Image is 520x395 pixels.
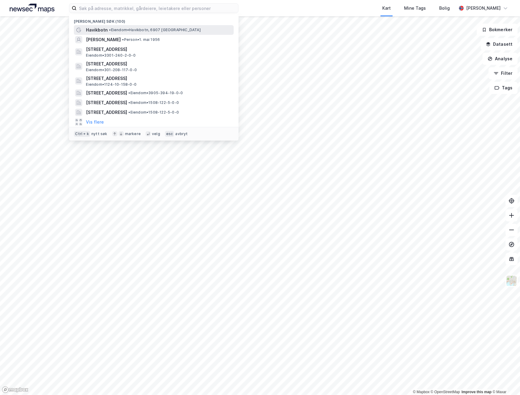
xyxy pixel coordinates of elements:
span: [PERSON_NAME] [86,36,121,43]
div: esc [165,131,174,137]
span: Eiendom • 3301-240-2-0-0 [86,53,135,58]
div: nytt søk [91,131,107,136]
iframe: Chat Widget [490,366,520,395]
div: velg [152,131,160,136]
a: Mapbox homepage [2,386,28,393]
div: [PERSON_NAME] [466,5,501,12]
img: Z [506,275,517,287]
button: Filter [489,67,518,79]
div: [PERSON_NAME] søk (100) [69,14,239,25]
span: Eiendom • 3905-394-19-0-0 [128,91,183,95]
span: Eiendom • Havikbotn, 6907 [GEOGRAPHIC_DATA] [109,28,200,32]
span: [STREET_ADDRESS] [86,99,127,106]
a: OpenStreetMap [431,390,460,394]
span: Eiendom • 1508-122-5-0-0 [128,110,179,115]
input: Søk på adresse, matrikkel, gårdeiere, leietakere eller personer [77,4,238,13]
div: markere [125,131,141,136]
span: • [128,110,130,115]
span: [STREET_ADDRESS] [86,60,231,68]
span: Eiendom • 1508-122-5-0-0 [128,100,179,105]
div: Ctrl + k [74,131,90,137]
div: Kontrollprogram for chat [490,366,520,395]
span: [STREET_ADDRESS] [86,46,231,53]
span: Eiendom • 1124-10-158-0-0 [86,82,137,87]
span: • [122,37,124,42]
span: • [109,28,111,32]
button: Tags [489,82,518,94]
span: Eiendom • 301-208-117-0-0 [86,68,137,72]
div: Bolig [439,5,450,12]
img: logo.a4113a55bc3d86da70a041830d287a7e.svg [10,4,54,13]
span: [STREET_ADDRESS] [86,109,127,116]
button: Analyse [482,53,518,65]
button: Bokmerker [477,24,518,36]
div: Kart [382,5,391,12]
button: Vis flere [86,118,104,126]
a: Improve this map [462,390,492,394]
div: Mine Tags [404,5,426,12]
button: Datasett [481,38,518,50]
div: avbryt [175,131,188,136]
span: Person • 1. mai 1956 [122,37,160,42]
span: [STREET_ADDRESS] [86,75,231,82]
span: • [128,91,130,95]
span: Havikbotn [86,26,108,34]
span: • [128,100,130,105]
span: [STREET_ADDRESS] [86,89,127,97]
a: Mapbox [413,390,429,394]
